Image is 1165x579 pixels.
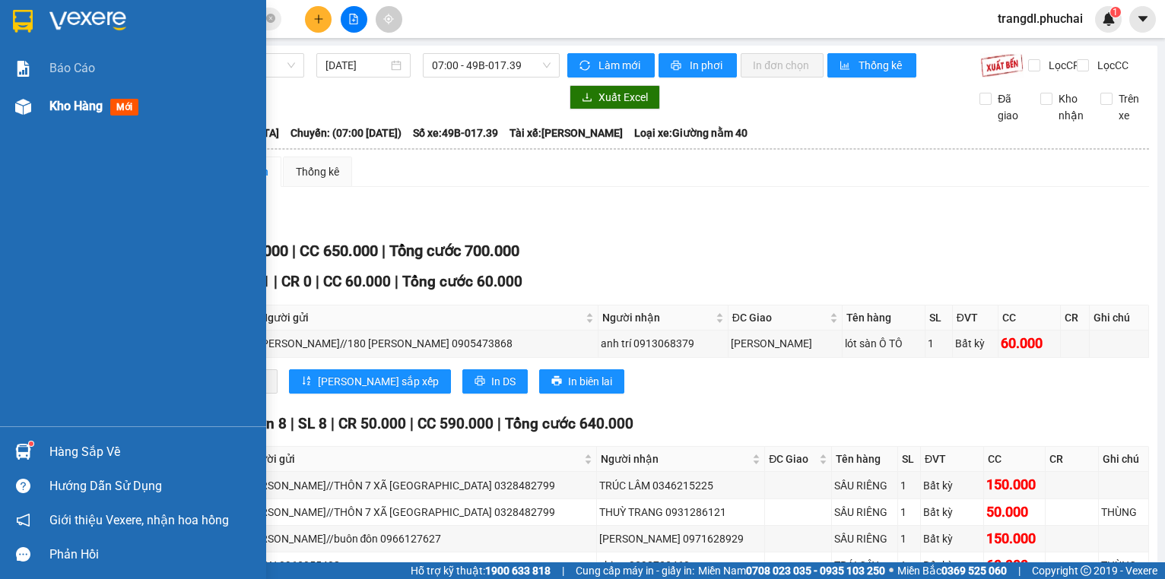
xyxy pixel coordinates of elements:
[432,54,551,77] span: 07:00 - 49B-017.39
[1090,305,1149,331] th: Ghi chú
[602,309,713,326] span: Người nhận
[923,504,981,520] div: Bất kỳ
[984,447,1046,472] th: CC
[601,451,749,467] span: Người nhận
[900,530,918,547] div: 1
[411,562,551,579] span: Hỗ trợ kỹ thuật:
[16,547,30,562] span: message
[259,335,595,352] div: [PERSON_NAME]//180 [PERSON_NAME] 0905473868
[598,57,643,74] span: Làm mới
[921,447,984,472] th: ĐVT
[840,60,852,72] span: bar-chart
[671,60,684,72] span: printer
[497,415,501,432] span: |
[290,125,402,141] span: Chuyến: (07:00 [DATE])
[325,57,388,74] input: 12/08/2025
[49,511,229,530] span: Giới thiệu Vexere, nhận hoa hồng
[97,72,217,93] li: Mã đơn: 139FPHSS
[992,90,1029,124] span: Đã giao
[601,335,725,352] div: anh trí 0913068379
[49,99,103,113] span: Kho hàng
[928,335,950,352] div: 1
[690,57,725,74] span: In phơi
[313,14,324,24] span: plus
[331,415,335,432] span: |
[402,273,522,290] span: Tổng cước 60.000
[417,415,494,432] span: CC 590.000
[281,273,312,290] span: CR 0
[29,441,33,446] sup: 1
[300,242,378,260] span: CC 650.000
[1101,557,1146,574] div: THÙNG
[1113,90,1150,124] span: Trên xe
[1129,6,1156,33] button: caret-down
[567,53,655,78] button: syncLàm mới
[323,273,391,290] span: CC 60.000
[562,562,564,579] span: |
[49,543,255,566] div: Phản hồi
[15,444,31,460] img: warehouse-icon
[341,6,367,33] button: file-add
[1099,447,1149,472] th: Ghi chú
[246,415,287,432] span: Đơn 8
[769,451,816,467] span: ĐC Giao
[923,530,981,547] div: Bất kỳ
[305,6,332,33] button: plus
[266,14,275,23] span: close-circle
[485,565,551,577] strong: 1900 633 818
[923,477,981,494] div: Bất kỳ
[298,415,327,432] span: SL 8
[49,441,255,464] div: Hàng sắp về
[731,335,840,352] div: [PERSON_NAME]
[1136,12,1150,26] span: caret-down
[292,242,296,260] span: |
[834,504,895,520] div: SẦU RIÊNG
[986,555,1043,576] div: 60.000
[15,99,31,115] img: warehouse-icon
[389,242,519,260] span: Tổng cước 700.000
[986,474,1043,495] div: 150.000
[1052,90,1090,124] span: Kho nhận
[97,8,217,29] li: [PERSON_NAME]
[274,273,278,290] span: |
[15,61,31,77] img: solution-icon
[1110,7,1121,17] sup: 1
[505,415,633,432] span: Tổng cước 640.000
[832,447,898,472] th: Tên hàng
[13,10,33,33] img: logo-vxr
[568,373,612,390] span: In biên lai
[110,99,138,115] span: mới
[296,163,339,180] div: Thống kê
[900,504,918,520] div: 1
[1113,7,1118,17] span: 1
[551,375,562,388] span: printer
[986,9,1095,28] span: trangdl.phuchai
[1081,565,1091,576] span: copyright
[1091,57,1131,74] span: Lọc CC
[953,305,999,331] th: ĐVT
[576,562,694,579] span: Cung cấp máy in - giấy in:
[245,477,594,494] div: [PERSON_NAME]//THÔN 7 XÃ [GEOGRAPHIC_DATA] 0328482799
[732,309,827,326] span: ĐC Giao
[316,273,319,290] span: |
[923,557,981,574] div: Bất kỳ
[413,125,498,141] span: Số xe: 49B-017.39
[491,373,516,390] span: In DS
[16,479,30,493] span: question-circle
[260,309,582,326] span: Người gửi
[97,51,217,72] li: Nhân viên: Trang ĐL
[599,504,762,520] div: THUỲ TRANG 0931286121
[49,59,95,78] span: Báo cáo
[383,14,394,24] span: aim
[898,447,921,472] th: SL
[986,501,1043,523] div: 50.000
[741,53,824,78] button: In đơn chọn
[395,273,398,290] span: |
[16,513,30,527] span: notification
[980,53,1024,78] img: 9k=
[1018,562,1021,579] span: |
[859,57,904,74] span: Thống kê
[834,530,895,547] div: SẦU RIÊNG
[290,415,294,432] span: |
[570,85,660,109] button: downloadXuất Excel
